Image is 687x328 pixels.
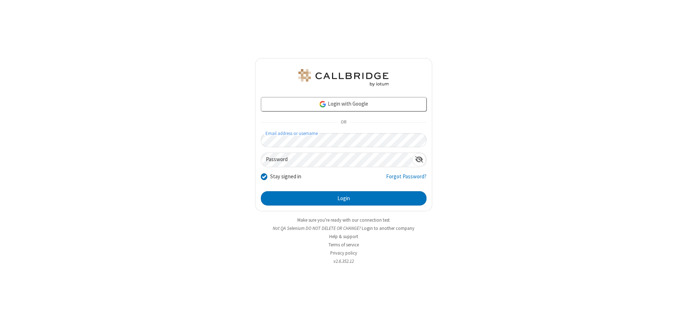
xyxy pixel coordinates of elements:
span: OR [338,117,349,127]
img: QA Selenium DO NOT DELETE OR CHANGE [297,69,390,86]
a: Help & support [329,233,358,240]
li: v2.6.352.12 [255,258,432,265]
a: Make sure you're ready with our connection test [297,217,390,223]
input: Email address or username [261,133,427,147]
iframe: Chat [669,309,682,323]
div: Show password [412,153,426,166]
li: Not QA Selenium DO NOT DELETE OR CHANGE? [255,225,432,232]
a: Forgot Password? [386,173,427,186]
button: Login [261,191,427,206]
input: Password [261,153,412,167]
a: Terms of service [328,242,359,248]
a: Login with Google [261,97,427,111]
a: Privacy policy [330,250,357,256]
button: Login to another company [362,225,414,232]
label: Stay signed in [270,173,301,181]
img: google-icon.png [319,100,327,108]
